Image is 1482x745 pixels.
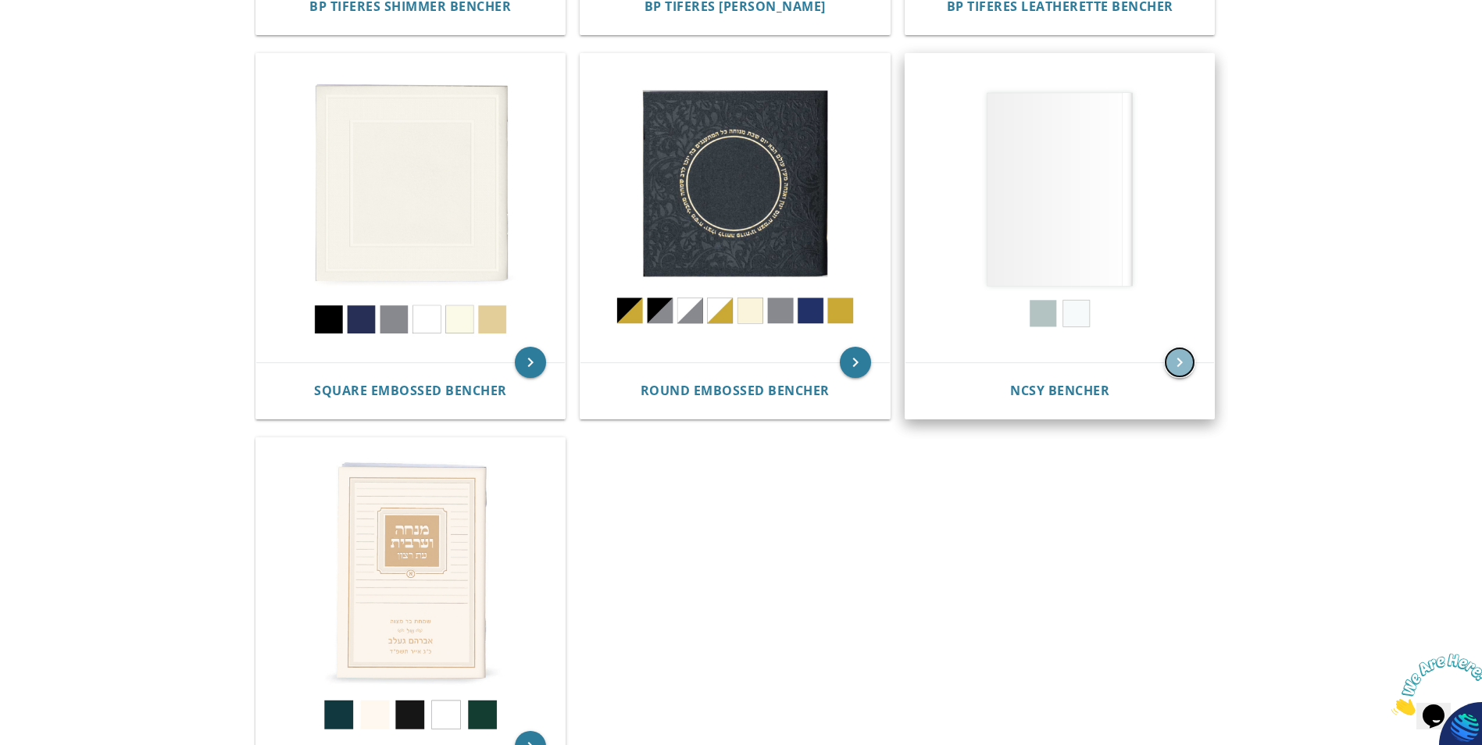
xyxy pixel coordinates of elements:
img: Square Embossed Bencher [256,54,566,363]
span: Square Embossed Bencher [314,382,507,399]
iframe: chat widget [1385,647,1482,722]
a: Square Embossed Bencher [314,383,507,398]
img: NCSY Bencher [905,54,1215,363]
a: keyboard_arrow_right [840,347,871,378]
span: Round Embossed Bencher [641,382,830,399]
a: NCSY Bencher [1010,383,1109,398]
a: keyboard_arrow_right [515,347,546,378]
a: Round Embossed Bencher [641,383,830,398]
span: NCSY Bencher [1010,382,1109,399]
img: Chat attention grabber [6,6,103,68]
img: Round Embossed Bencher [580,54,890,363]
a: keyboard_arrow_right [1164,347,1195,378]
